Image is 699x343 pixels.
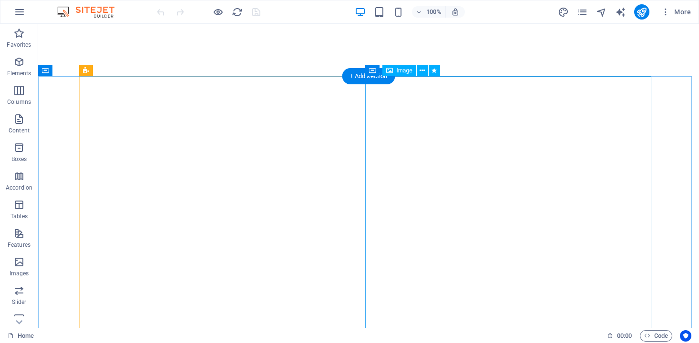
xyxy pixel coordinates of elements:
img: Editor Logo [55,6,126,18]
button: 100% [412,6,446,18]
p: Elements [7,70,31,77]
i: On resize automatically adjust zoom level to fit chosen device. [451,8,460,16]
button: More [657,4,695,20]
i: Design (Ctrl+Alt+Y) [558,7,569,18]
p: Content [9,127,30,134]
button: reload [231,6,243,18]
p: Favorites [7,41,31,49]
i: Pages (Ctrl+Alt+S) [577,7,588,18]
p: Columns [7,98,31,106]
p: Boxes [11,155,27,163]
i: AI Writer [615,7,626,18]
span: 00 00 [617,330,632,342]
span: : [624,332,625,339]
h6: Session time [607,330,632,342]
h6: 100% [426,6,442,18]
button: design [558,6,569,18]
p: Features [8,241,31,249]
p: Slider [12,298,27,306]
p: Tables [10,212,28,220]
button: Usercentrics [680,330,691,342]
button: text_generator [615,6,627,18]
a: Click to cancel selection. Double-click to open Pages [8,330,34,342]
span: Code [644,330,668,342]
span: Image [397,68,412,73]
p: Images [10,270,29,277]
button: pages [577,6,588,18]
i: Navigator [596,7,607,18]
i: Reload page [232,7,243,18]
p: Accordion [6,184,32,192]
button: Click here to leave preview mode and continue editing [212,6,224,18]
button: Code [640,330,672,342]
span: More [661,7,691,17]
i: Publish [636,7,647,18]
div: + Add section [342,68,395,84]
button: publish [634,4,649,20]
button: navigator [596,6,607,18]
